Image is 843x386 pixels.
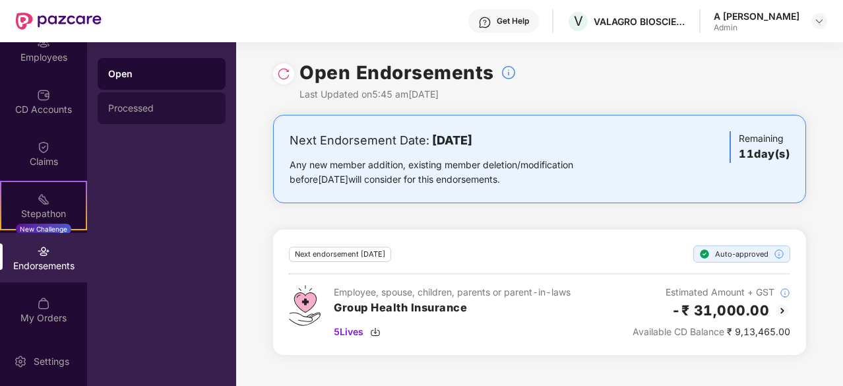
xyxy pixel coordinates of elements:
[299,58,494,87] h1: Open Endorsements
[277,67,290,80] img: svg+xml;base64,PHN2ZyBpZD0iUmVsb2FkLTMyeDMyIiB4bWxucz0iaHR0cDovL3d3dy53My5vcmcvMjAwMC9zdmciIHdpZH...
[290,158,615,187] div: Any new member addition, existing member deletion/modification before [DATE] will consider for th...
[693,245,790,263] div: Auto-approved
[334,325,363,339] span: 5 Lives
[16,13,102,30] img: New Pazcare Logo
[37,88,50,102] img: svg+xml;base64,PHN2ZyBpZD0iQ0RfQWNjb3VudHMiIGRhdGEtbmFtZT0iQ0QgQWNjb3VudHMiIHhtbG5zPSJodHRwOi8vd3...
[37,193,50,206] img: svg+xml;base64,PHN2ZyB4bWxucz0iaHR0cDovL3d3dy53My5vcmcvMjAwMC9zdmciIHdpZHRoPSIyMSIgaGVpZ2h0PSIyMC...
[289,247,391,262] div: Next endorsement [DATE]
[633,326,724,337] span: Available CD Balance
[780,288,790,298] img: svg+xml;base64,PHN2ZyBpZD0iSW5mb18tXzMyeDMyIiBkYXRhLW5hbWU9IkluZm8gLSAzMngzMiIgeG1sbnM9Imh0dHA6Ly...
[478,16,491,29] img: svg+xml;base64,PHN2ZyBpZD0iSGVscC0zMngzMiIgeG1sbnM9Imh0dHA6Ly93d3cudzMub3JnLzIwMDAvc3ZnIiB3aWR0aD...
[370,327,381,337] img: svg+xml;base64,PHN2ZyBpZD0iRG93bmxvYWQtMzJ4MzIiIHhtbG5zPSJodHRwOi8vd3d3LnczLm9yZy8yMDAwL3N2ZyIgd2...
[290,131,615,150] div: Next Endorsement Date:
[30,355,73,368] div: Settings
[739,146,790,163] h3: 11 day(s)
[37,141,50,154] img: svg+xml;base64,PHN2ZyBpZD0iQ2xhaW0iIHhtbG5zPSJodHRwOi8vd3d3LnczLm9yZy8yMDAwL3N2ZyIgd2lkdGg9IjIwIi...
[699,249,710,259] img: svg+xml;base64,PHN2ZyBpZD0iU3RlcC1Eb25lLTE2eDE2IiB4bWxucz0iaHR0cDovL3d3dy53My5vcmcvMjAwMC9zdmciIH...
[334,285,571,300] div: Employee, spouse, children, parents or parent-in-laws
[633,285,790,300] div: Estimated Amount + GST
[108,103,215,113] div: Processed
[1,207,86,220] div: Stepathon
[37,245,50,258] img: svg+xml;base64,PHN2ZyBpZD0iRW5kb3JzZW1lbnRzIiB4bWxucz0iaHR0cDovL3d3dy53My5vcmcvMjAwMC9zdmciIHdpZH...
[16,224,71,234] div: New Challenge
[501,65,516,80] img: svg+xml;base64,PHN2ZyBpZD0iSW5mb18tXzMyeDMyIiBkYXRhLW5hbWU9IkluZm8gLSAzMngzMiIgeG1sbnM9Imh0dHA6Ly...
[37,36,50,49] img: svg+xml;base64,PHN2ZyBpZD0iRW1wbG95ZWVzIiB4bWxucz0iaHR0cDovL3d3dy53My5vcmcvMjAwMC9zdmciIHdpZHRoPS...
[37,297,50,310] img: svg+xml;base64,PHN2ZyBpZD0iTXlfT3JkZXJzIiBkYXRhLW5hbWU9Ik15IE9yZGVycyIgeG1sbnM9Imh0dHA6Ly93d3cudz...
[730,131,790,163] div: Remaining
[814,16,825,26] img: svg+xml;base64,PHN2ZyBpZD0iRHJvcGRvd24tMzJ4MzIiIHhtbG5zPSJodHRwOi8vd3d3LnczLm9yZy8yMDAwL3N2ZyIgd2...
[714,22,799,33] div: Admin
[774,249,784,259] img: svg+xml;base64,PHN2ZyBpZD0iSW5mb18tXzMyeDMyIiBkYXRhLW5hbWU9IkluZm8gLSAzMngzMiIgeG1sbnM9Imh0dHA6Ly...
[714,10,799,22] div: A [PERSON_NAME]
[432,133,472,147] b: [DATE]
[334,300,571,317] h3: Group Health Insurance
[108,67,215,80] div: Open
[671,300,769,321] h2: -₹ 31,000.00
[574,13,583,29] span: V
[14,355,27,368] img: svg+xml;base64,PHN2ZyBpZD0iU2V0dGluZy0yMHgyMCIgeG1sbnM9Imh0dHA6Ly93d3cudzMub3JnLzIwMDAvc3ZnIiB3aW...
[774,303,790,319] img: svg+xml;base64,PHN2ZyBpZD0iQmFjay0yMHgyMCIgeG1sbnM9Imh0dHA6Ly93d3cudzMub3JnLzIwMDAvc3ZnIiB3aWR0aD...
[497,16,529,26] div: Get Help
[633,325,790,339] div: ₹ 9,13,465.00
[594,15,686,28] div: VALAGRO BIOSCIENCES
[299,87,516,102] div: Last Updated on 5:45 am[DATE]
[289,285,321,326] img: svg+xml;base64,PHN2ZyB4bWxucz0iaHR0cDovL3d3dy53My5vcmcvMjAwMC9zdmciIHdpZHRoPSI0Ny43MTQiIGhlaWdodD...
